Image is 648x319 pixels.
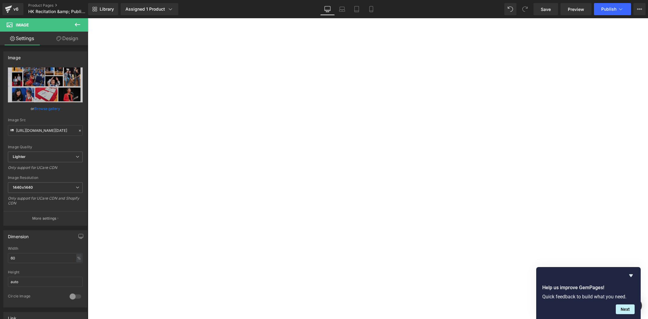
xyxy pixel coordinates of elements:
div: Dimension [8,231,29,239]
button: More [633,3,646,15]
div: Height [8,270,83,274]
div: Image Resolution [8,176,83,180]
div: Only support for UCare CDN [8,165,83,174]
div: Image [8,52,21,60]
span: Preview [568,6,584,12]
a: Mobile [364,3,379,15]
a: Laptop [335,3,349,15]
a: Tablet [349,3,364,15]
button: More settings [4,211,87,225]
div: Image Src [8,118,83,122]
button: Redo [519,3,531,15]
div: Width [8,246,83,251]
p: Quick feedback to build what you need. [542,294,635,300]
b: 1440x1440 [13,185,33,190]
div: % [76,254,82,262]
div: Help us improve GemPages! [542,272,635,314]
a: Product Pages [28,3,98,8]
span: Publish [601,7,616,12]
div: Only support for UCare CDN and Shopify CDN [8,196,83,210]
div: v6 [12,5,20,13]
input: Link [8,125,83,136]
span: Library [100,6,114,12]
h2: Help us improve GemPages! [542,284,635,291]
span: Image [16,22,29,27]
div: Image Quality [8,145,83,149]
button: Undo [504,3,516,15]
a: New Library [88,3,118,15]
input: auto [8,253,83,263]
button: Publish [594,3,631,15]
a: Preview [561,3,591,15]
input: auto [8,277,83,287]
span: Save [541,6,551,12]
div: Assigned 1 Product [125,6,173,12]
span: HK Recitation &amp; Public Speaking Competition [28,9,87,14]
div: Circle Image [8,294,63,300]
div: or [8,105,83,112]
a: Desktop [320,3,335,15]
button: Next question [616,304,635,314]
b: Lighter [13,154,26,159]
a: Design [45,32,89,45]
a: v6 [2,3,23,15]
a: Browse gallery [34,103,60,114]
button: Hide survey [627,272,635,279]
p: More settings [32,216,57,221]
